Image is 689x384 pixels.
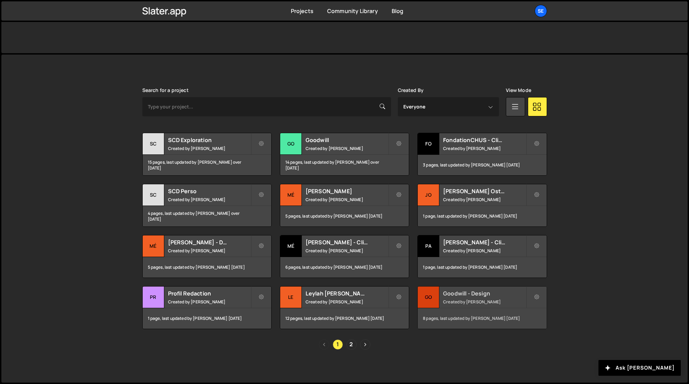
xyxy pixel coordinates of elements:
h2: SCD Exploration [168,136,251,144]
small: Created by [PERSON_NAME] [306,248,388,254]
div: 5 pages, last updated by [PERSON_NAME] [DATE] [280,206,409,226]
h2: [PERSON_NAME] [306,187,388,195]
a: Le Leylah [PERSON_NAME] Foundation - Design Created by [PERSON_NAME] 12 pages, last updated by [P... [280,286,409,329]
h2: Goodwill [306,136,388,144]
div: 1 page, last updated by [PERSON_NAME] [DATE] [418,257,546,278]
a: Go Goodwill Created by [PERSON_NAME] 14 pages, last updated by [PERSON_NAME] over [DATE] [280,133,409,176]
h2: [PERSON_NAME] - Design [168,238,251,246]
div: 6 pages, last updated by [PERSON_NAME] [DATE] [280,257,409,278]
div: 14 pages, last updated by [PERSON_NAME] over [DATE] [280,155,409,175]
input: Type your project... [142,97,391,116]
div: Le [280,287,302,308]
small: Created by [PERSON_NAME] [168,299,251,305]
div: Mé [280,235,302,257]
div: Pagination [142,339,547,350]
a: Mé [PERSON_NAME] Created by [PERSON_NAME] 5 pages, last updated by [PERSON_NAME] [DATE] [280,184,409,227]
small: Created by [PERSON_NAME] [443,146,526,151]
div: Go [280,133,302,155]
small: Created by [PERSON_NAME] [443,299,526,305]
h2: Goodwill - Design [443,290,526,297]
h2: SCD Perso [168,187,251,195]
small: Created by [PERSON_NAME] [168,146,251,151]
div: Pa [418,235,439,257]
button: Ask [PERSON_NAME] [598,360,681,376]
a: Pr Profil Redaction Created by [PERSON_NAME] 1 page, last updated by [PERSON_NAME] [DATE] [142,286,272,329]
label: Search for a project [142,88,189,93]
small: Created by [PERSON_NAME] [443,197,526,202]
a: Jo [PERSON_NAME] Osteopath - Design Created by [PERSON_NAME] 1 page, last updated by [PERSON_NAME... [417,184,547,227]
a: Blog [392,7,404,15]
div: 8 pages, last updated by [PERSON_NAME] [DATE] [418,308,546,329]
h2: [PERSON_NAME] Osteopath - Design [443,187,526,195]
a: Se [535,5,547,17]
a: Community Library [327,7,378,15]
div: Mé [280,184,302,206]
a: Fo FondationCHUS - Client Created by [PERSON_NAME] 3 pages, last updated by [PERSON_NAME] [DATE] [417,133,547,176]
a: Page 2 [346,339,357,350]
h2: Leylah [PERSON_NAME] Foundation - Design [306,290,388,297]
div: Jo [418,184,439,206]
small: Created by [PERSON_NAME] [168,248,251,254]
a: SC SCD Exploration Created by [PERSON_NAME] 15 pages, last updated by [PERSON_NAME] over [DATE] [142,133,272,176]
small: Created by [PERSON_NAME] [443,248,526,254]
a: SC SCD Perso Created by [PERSON_NAME] 4 pages, last updated by [PERSON_NAME] over [DATE] [142,184,272,227]
div: Mé [143,235,164,257]
div: Fo [418,133,439,155]
a: Next page [360,339,370,350]
small: Created by [PERSON_NAME] [306,146,388,151]
a: Mé [PERSON_NAME] - Client Created by [PERSON_NAME] 6 pages, last updated by [PERSON_NAME] [DATE] [280,235,409,278]
small: Created by [PERSON_NAME] [306,197,388,202]
div: 3 pages, last updated by [PERSON_NAME] [DATE] [418,155,546,175]
div: 15 pages, last updated by [PERSON_NAME] over [DATE] [143,155,271,175]
a: Projects [291,7,313,15]
div: 1 page, last updated by [PERSON_NAME] [DATE] [143,308,271,329]
h2: [PERSON_NAME] - Client [306,238,388,246]
h2: Profil Redaction [168,290,251,297]
label: Created By [398,88,424,93]
div: SC [143,133,164,155]
small: Created by [PERSON_NAME] [306,299,388,305]
div: SC [143,184,164,206]
div: Pr [143,287,164,308]
a: Pa [PERSON_NAME] - Client Created by [PERSON_NAME] 1 page, last updated by [PERSON_NAME] [DATE] [417,235,547,278]
h2: FondationCHUS - Client [443,136,526,144]
div: Go [418,287,439,308]
label: View Mode [506,88,531,93]
a: Mé [PERSON_NAME] - Design Created by [PERSON_NAME] 5 pages, last updated by [PERSON_NAME] [DATE] [142,235,272,278]
a: Go Goodwill - Design Created by [PERSON_NAME] 8 pages, last updated by [PERSON_NAME] [DATE] [417,286,547,329]
h2: [PERSON_NAME] - Client [443,238,526,246]
div: 12 pages, last updated by [PERSON_NAME] [DATE] [280,308,409,329]
div: 5 pages, last updated by [PERSON_NAME] [DATE] [143,257,271,278]
div: 1 page, last updated by [PERSON_NAME] [DATE] [418,206,546,226]
div: 4 pages, last updated by [PERSON_NAME] over [DATE] [143,206,271,226]
small: Created by [PERSON_NAME] [168,197,251,202]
